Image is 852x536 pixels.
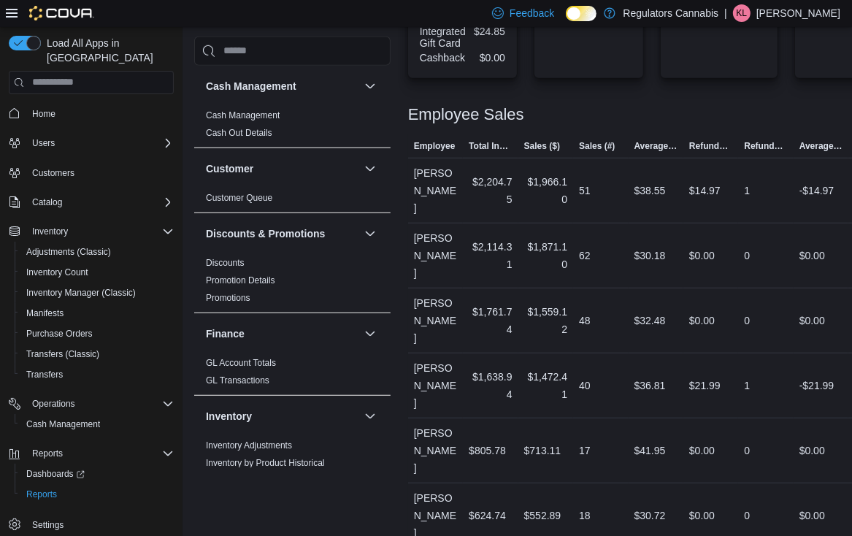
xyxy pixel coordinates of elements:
div: $2,204.75 [469,173,512,208]
button: Inventory [206,409,358,424]
div: $21.99 [689,377,721,394]
button: Customer [361,160,379,177]
button: Adjustments (Classic) [15,242,180,262]
div: 0 [744,312,750,329]
h3: Employee Sales [408,106,524,123]
span: Purchase Orders [26,328,93,340]
div: 1 [744,182,750,199]
span: Reports [26,445,174,462]
h3: Customer [206,161,253,176]
div: $2,114.31 [469,238,512,273]
div: $30.18 [634,247,666,264]
span: Manifests [26,307,64,319]
div: $0.00 [689,442,715,459]
span: Manifests [20,305,174,322]
a: GL Account Totals [206,358,276,368]
a: Inventory Manager (Classic) [20,284,142,302]
span: Operations [26,395,174,413]
h3: Cash Management [206,79,296,93]
p: [PERSON_NAME] [756,4,840,22]
div: [PERSON_NAME] [408,418,463,483]
span: Employee [414,140,456,152]
span: Users [32,137,55,149]
span: Cash Management [20,416,174,433]
a: Transfers (Classic) [20,345,105,363]
div: $1,966.10 [524,173,567,208]
a: Purchase Orders [20,325,99,342]
span: Total Invoiced [469,140,512,152]
span: Reports [26,489,57,500]
button: Settings [3,513,180,535]
div: 1 [744,377,750,394]
div: 18 [579,507,591,524]
div: [PERSON_NAME] [408,288,463,353]
div: Discounts & Promotions [194,254,391,313]
h3: Discounts & Promotions [206,226,325,241]
button: Inventory Manager (Classic) [15,283,180,303]
div: $0.00 [799,312,825,329]
span: Customer Queue [206,192,272,204]
a: Promotion Details [206,275,275,286]
span: Dashboards [20,465,174,483]
a: Cash Out Details [206,128,272,138]
button: Inventory [26,223,74,240]
img: Cova [29,6,94,20]
div: [PERSON_NAME] [408,158,463,223]
div: [PERSON_NAME] [408,353,463,418]
div: $0.00 [799,507,825,524]
span: Transfers [20,366,174,383]
span: Transfers (Classic) [20,345,174,363]
a: Home [26,105,61,123]
a: Cash Management [20,416,106,433]
span: Inventory [26,223,174,240]
h3: Finance [206,326,245,341]
a: Customers [26,164,80,182]
button: Inventory [3,221,180,242]
div: $713.11 [524,442,561,459]
div: -$14.97 [799,182,834,199]
button: Discounts & Promotions [206,226,358,241]
span: Users [26,134,174,152]
button: Customers [3,162,180,183]
div: 62 [579,247,591,264]
div: Korey Lemire [733,4,751,22]
div: 48 [579,312,591,329]
button: Cash Management [15,414,180,434]
div: Cashback [420,52,465,64]
button: Catalog [3,192,180,213]
span: Inventory Count [20,264,174,281]
div: $30.72 [634,507,666,524]
span: Dashboards [26,468,85,480]
div: $1,472.41 [524,368,567,403]
span: Adjustments (Classic) [20,243,174,261]
div: $14.97 [689,182,721,199]
input: Dark Mode [566,6,596,21]
span: Sales (#) [579,140,615,152]
div: $41.95 [634,442,666,459]
a: Inventory Count [20,264,94,281]
a: Inventory Adjustments [206,440,292,451]
span: Load All Apps in [GEOGRAPHIC_DATA] [41,36,174,65]
p: | [724,4,727,22]
div: Integrated Gift Card [420,26,466,49]
span: Settings [26,515,174,533]
a: Transfers [20,366,69,383]
div: Finance [194,354,391,395]
span: Catalog [26,194,174,211]
div: 0 [744,247,750,264]
span: Reports [32,448,63,459]
div: $0.00 [471,52,505,64]
div: $1,559.12 [524,303,567,338]
span: KL [737,4,748,22]
div: $552.89 [524,507,561,524]
span: Customers [32,167,74,179]
div: $0.00 [689,507,715,524]
span: Catalog [32,196,62,208]
span: Customers [26,164,174,182]
span: Transfers [26,369,63,380]
span: Purchase Orders [20,325,174,342]
button: Operations [3,394,180,414]
button: Reports [15,484,180,505]
button: Inventory [361,407,379,425]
